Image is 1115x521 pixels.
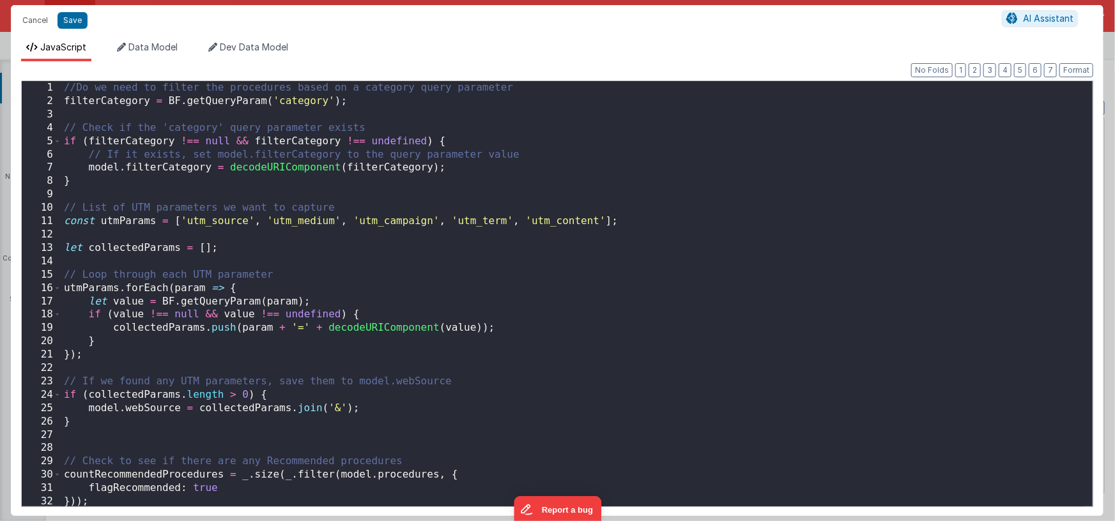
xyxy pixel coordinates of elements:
[983,63,996,77] button: 3
[22,135,61,148] div: 5
[999,63,1011,77] button: 4
[22,455,61,468] div: 29
[22,308,61,321] div: 18
[22,148,61,162] div: 6
[22,481,61,495] div: 31
[1002,10,1078,27] button: AI Assistant
[1044,63,1057,77] button: 7
[22,282,61,295] div: 16
[58,12,88,29] button: Save
[22,321,61,335] div: 19
[22,361,61,375] div: 22
[22,188,61,201] div: 9
[22,81,61,94] div: 1
[22,121,61,135] div: 4
[22,335,61,348] div: 20
[955,63,966,77] button: 1
[22,201,61,215] div: 10
[220,42,288,52] span: Dev Data Model
[22,388,61,402] div: 24
[22,108,61,121] div: 3
[16,11,54,29] button: Cancel
[22,241,61,255] div: 13
[22,375,61,388] div: 23
[22,495,61,508] div: 32
[22,174,61,188] div: 8
[969,63,981,77] button: 2
[22,94,61,108] div: 2
[22,402,61,415] div: 25
[911,63,953,77] button: No Folds
[22,255,61,268] div: 14
[22,228,61,241] div: 12
[22,268,61,282] div: 15
[22,215,61,228] div: 11
[1059,63,1093,77] button: Format
[1023,13,1073,24] span: AI Assistant
[1014,63,1026,77] button: 5
[22,415,61,428] div: 26
[22,428,61,442] div: 27
[22,295,61,308] div: 17
[128,42,178,52] span: Data Model
[22,468,61,481] div: 30
[22,348,61,361] div: 21
[22,441,61,455] div: 28
[1029,63,1042,77] button: 6
[40,42,86,52] span: JavaScript
[22,161,61,174] div: 7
